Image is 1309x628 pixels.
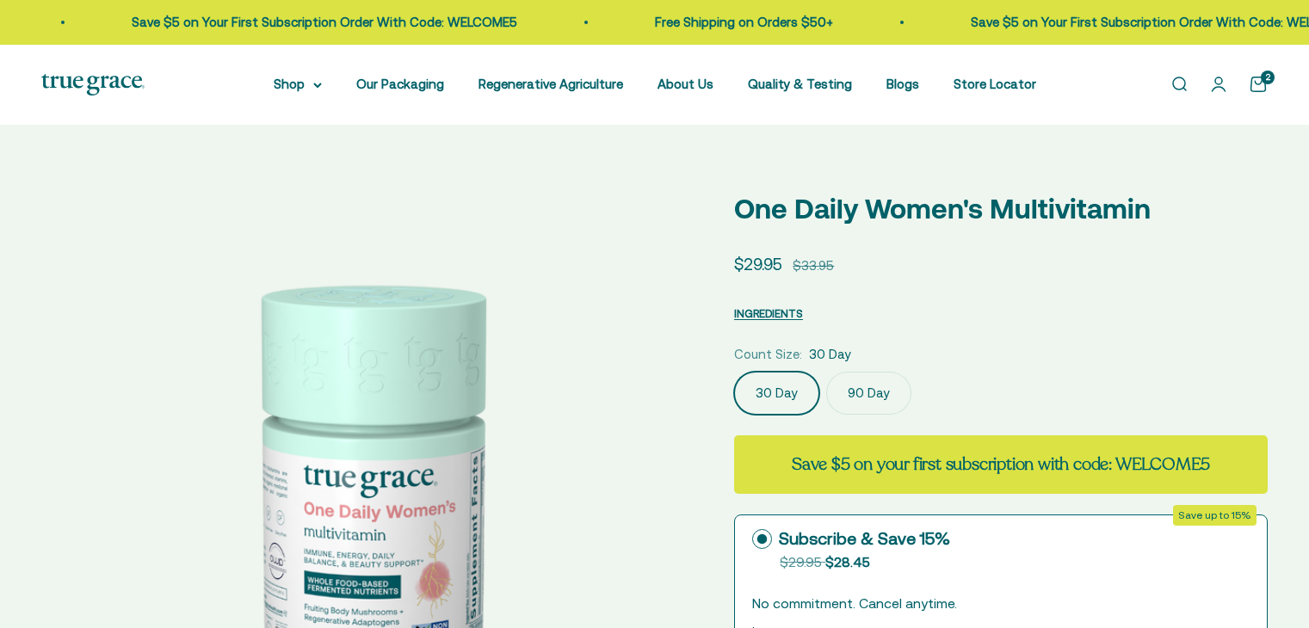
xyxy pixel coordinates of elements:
[734,307,803,320] span: INGREDIENTS
[734,187,1268,231] p: One Daily Women's Multivitamin
[1261,71,1275,84] cart-count: 2
[792,453,1210,476] strong: Save $5 on your first subscription with code: WELCOME5
[809,344,851,365] span: 30 Day
[954,77,1036,91] a: Store Locator
[748,77,852,91] a: Quality & Testing
[734,251,782,277] sale-price: $29.95
[793,256,834,276] compare-at-price: $33.95
[479,77,623,91] a: Regenerative Agriculture
[734,344,802,365] legend: Count Size:
[658,77,713,91] a: About Us
[886,77,919,91] a: Blogs
[734,303,803,323] button: INGREDIENTS
[274,74,322,95] summary: Shop
[132,12,517,33] p: Save $5 on Your First Subscription Order With Code: WELCOME5
[655,15,833,29] a: Free Shipping on Orders $50+
[356,77,444,91] a: Our Packaging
